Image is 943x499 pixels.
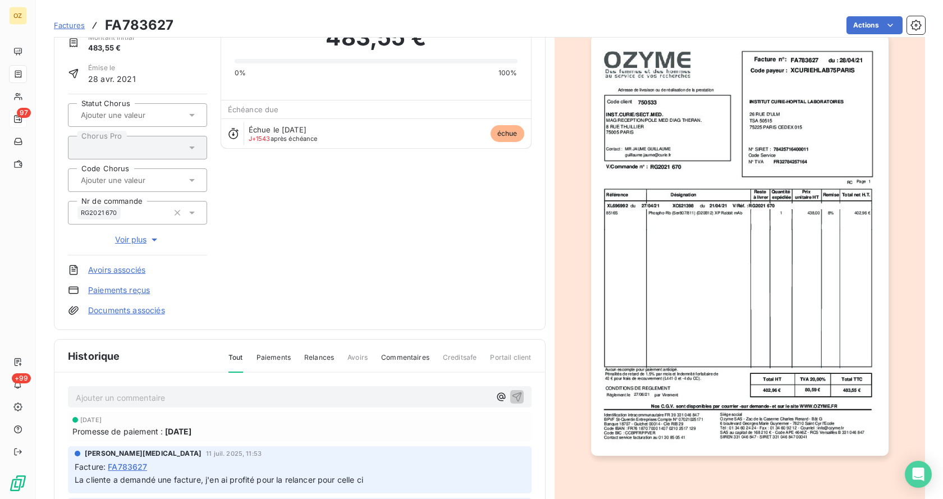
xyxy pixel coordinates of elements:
span: Facture : [75,461,106,473]
span: [PERSON_NAME][MEDICAL_DATA] [85,448,202,459]
span: Émise le [88,63,136,73]
span: Promesse de paiement : [72,425,163,437]
span: Échéance due [228,105,279,114]
a: Paiements reçus [88,285,150,296]
div: Open Intercom Messenger [905,461,932,488]
input: Ajouter une valeur [80,175,193,185]
span: J+1543 [249,135,271,143]
button: Actions [846,16,903,34]
div: OZ [9,7,27,25]
span: 11 juil. 2025, 11:53 [206,450,262,457]
span: [DATE] [165,425,191,437]
img: invoice_thumbnail [591,35,889,456]
img: Logo LeanPay [9,474,27,492]
h3: FA783627 [105,15,173,35]
span: Avoirs [347,352,368,372]
span: Historique [68,349,120,364]
span: 100% [498,68,518,78]
span: FA783627 [108,461,147,473]
span: +99 [12,373,31,383]
span: [DATE] [80,416,102,423]
span: échue [491,125,524,142]
span: Commentaires [381,352,429,372]
span: Paiements [257,352,291,372]
span: Factures [54,21,85,30]
span: Voir plus [115,234,160,245]
span: Échue le [DATE] [249,125,306,134]
span: RG2021 670 [81,209,117,216]
a: Avoirs associés [88,264,145,276]
span: 28 avr. 2021 [88,73,136,85]
span: 483,55 € [326,21,425,54]
span: après échéance [249,135,318,142]
span: Portail client [490,352,531,372]
span: La cliente a demandé une facture, j'en ai profité pour la relancer pour celle ci [75,475,363,484]
a: Factures [54,20,85,31]
span: Creditsafe [443,352,477,372]
a: Documents associés [88,305,165,316]
span: 483,55 € [88,43,134,54]
span: Relances [304,352,334,372]
span: Montant initial [88,33,134,43]
button: Voir plus [68,234,207,246]
span: 0% [235,68,246,78]
span: Tout [228,352,243,373]
span: 97 [17,108,31,118]
input: Ajouter une valeur [80,110,193,120]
